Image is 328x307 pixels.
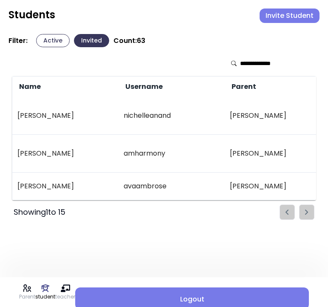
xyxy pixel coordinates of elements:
td: [PERSON_NAME] [12,97,119,135]
button: Active [36,34,70,47]
span: Logout [82,294,302,304]
span: Username [124,82,163,92]
p: student [35,293,55,301]
a: Parent [19,284,35,301]
span: Parent [230,82,256,92]
h2: Students [8,9,55,21]
button: Invite Student [260,9,320,23]
p: Count: 63 [113,37,145,45]
p: Filter: [8,37,28,45]
span: Name [17,82,41,92]
ul: Pagination [280,205,314,220]
a: student [35,284,55,301]
div: Showing 1 to 15 [14,206,65,218]
p: teacher [55,293,75,301]
td: nichelleanand [119,97,225,135]
td: amharmony [119,135,225,173]
button: Invited [74,34,109,47]
p: Parent [19,293,35,301]
a: teacher [55,284,75,301]
td: [PERSON_NAME] [12,173,119,200]
td: avaambrose [119,173,225,200]
td: [PERSON_NAME] [12,135,119,173]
